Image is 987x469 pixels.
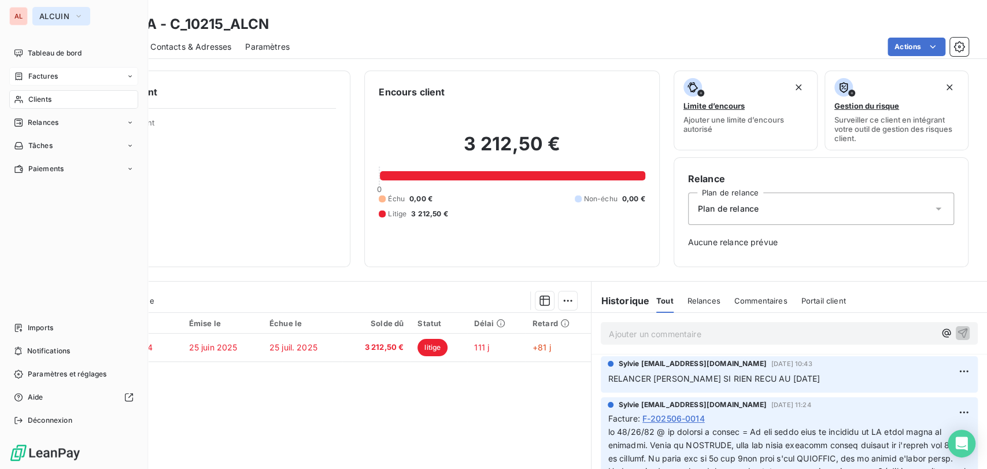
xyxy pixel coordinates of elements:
[93,118,336,134] span: Propriétés Client
[688,172,954,186] h6: Relance
[379,85,445,99] h6: Encours client
[388,209,406,219] span: Litige
[39,12,69,21] span: ALCUIN
[948,430,975,457] div: Open Intercom Messenger
[674,71,818,150] button: Limite d’encoursAjouter une limite d’encours autorisé
[189,342,238,352] span: 25 juin 2025
[683,101,745,110] span: Limite d’encours
[27,346,70,356] span: Notifications
[150,41,231,53] span: Contacts & Adresses
[28,415,72,426] span: Déconnexion
[698,203,759,215] span: Plan de relance
[9,388,138,407] a: Aide
[618,359,766,369] span: Sylvie [EMAIL_ADDRESS][DOMAIN_NAME]
[417,339,448,356] span: litige
[269,319,335,328] div: Échue le
[28,117,58,128] span: Relances
[687,296,720,305] span: Relances
[28,164,64,174] span: Paiements
[642,412,705,424] span: F-202506-0014
[409,194,432,204] span: 0,00 €
[417,319,460,328] div: Statut
[379,132,645,167] h2: 3 212,50 €
[9,7,28,25] div: AL
[28,48,82,58] span: Tableau de bord
[411,209,448,219] span: 3 212,50 €
[9,444,81,462] img: Logo LeanPay
[888,38,945,56] button: Actions
[656,296,674,305] span: Tout
[533,342,551,352] span: +81 j
[349,342,404,353] span: 3 212,50 €
[474,342,489,352] span: 111 j
[102,14,269,35] h3: NEOXIA - C_10215_ALCN
[622,194,645,204] span: 0,00 €
[28,369,106,379] span: Paramètres et réglages
[734,296,788,305] span: Commentaires
[28,392,43,402] span: Aide
[618,400,766,410] span: Sylvie [EMAIL_ADDRESS][DOMAIN_NAME]
[825,71,968,150] button: Gestion du risqueSurveiller ce client en intégrant votre outil de gestion des risques client.
[688,237,954,248] span: Aucune relance prévue
[771,360,812,367] span: [DATE] 10:43
[349,319,404,328] div: Solde dû
[388,194,405,204] span: Échu
[28,141,53,151] span: Tâches
[834,101,899,110] span: Gestion du risque
[771,401,811,408] span: [DATE] 11:24
[584,194,618,204] span: Non-échu
[70,85,336,99] h6: Informations client
[533,319,585,328] div: Retard
[834,115,959,143] span: Surveiller ce client en intégrant votre outil de gestion des risques client.
[28,94,51,105] span: Clients
[189,319,256,328] div: Émise le
[592,294,649,308] h6: Historique
[608,374,820,383] span: RELANCER [PERSON_NAME] SI RIEN RECU AU [DATE]
[683,115,808,134] span: Ajouter une limite d’encours autorisé
[245,41,290,53] span: Paramètres
[474,319,518,328] div: Délai
[269,342,317,352] span: 25 juil. 2025
[28,71,58,82] span: Factures
[608,412,639,424] span: Facture :
[801,296,846,305] span: Portail client
[28,323,53,333] span: Imports
[377,184,382,194] span: 0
